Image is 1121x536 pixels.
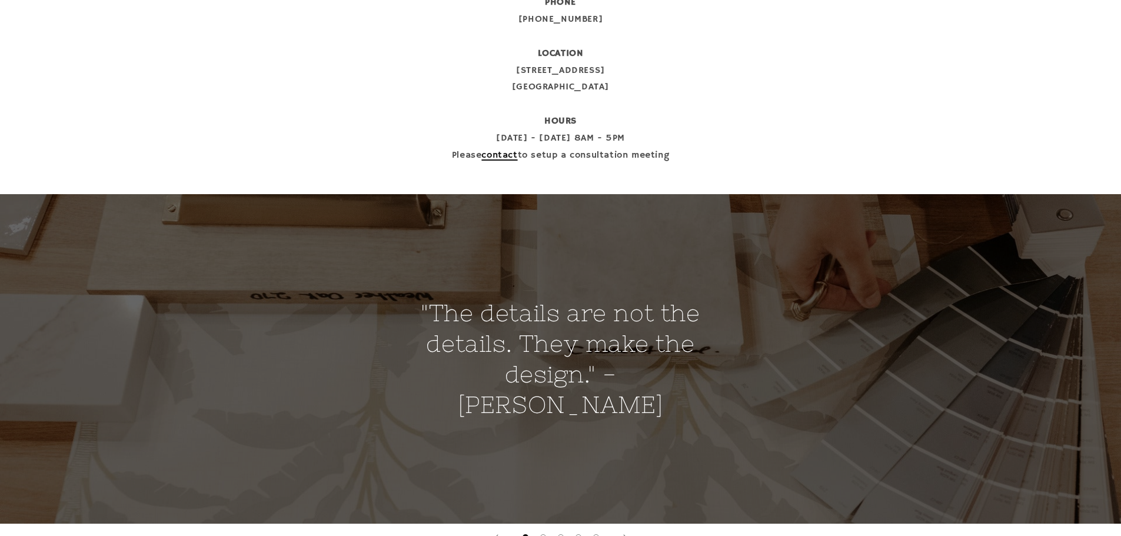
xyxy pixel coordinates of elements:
[544,115,577,127] strong: HOURS
[481,149,517,161] a: contact
[538,48,584,59] strong: LOCATION
[421,298,700,420] h2: "The details are not the details. They make the design." - [PERSON_NAME]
